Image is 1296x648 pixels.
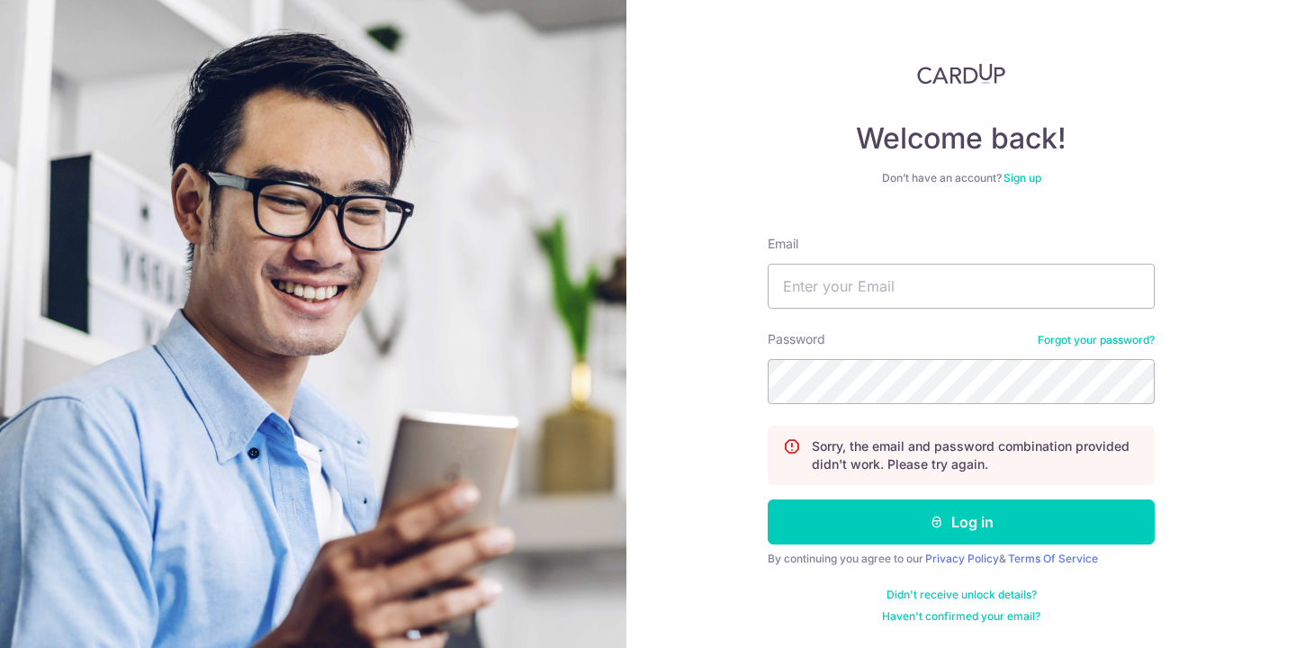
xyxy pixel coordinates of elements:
[917,63,1005,85] img: CardUp Logo
[925,552,999,565] a: Privacy Policy
[768,264,1155,309] input: Enter your Email
[768,330,825,348] label: Password
[882,609,1040,624] a: Haven't confirmed your email?
[1038,333,1155,347] a: Forgot your password?
[768,121,1155,157] h4: Welcome back!
[768,499,1155,544] button: Log in
[1003,171,1041,184] a: Sign up
[812,437,1139,473] p: Sorry, the email and password combination provided didn't work. Please try again.
[768,235,798,253] label: Email
[1008,552,1098,565] a: Terms Of Service
[886,588,1037,602] a: Didn't receive unlock details?
[768,552,1155,566] div: By continuing you agree to our &
[768,171,1155,185] div: Don’t have an account?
